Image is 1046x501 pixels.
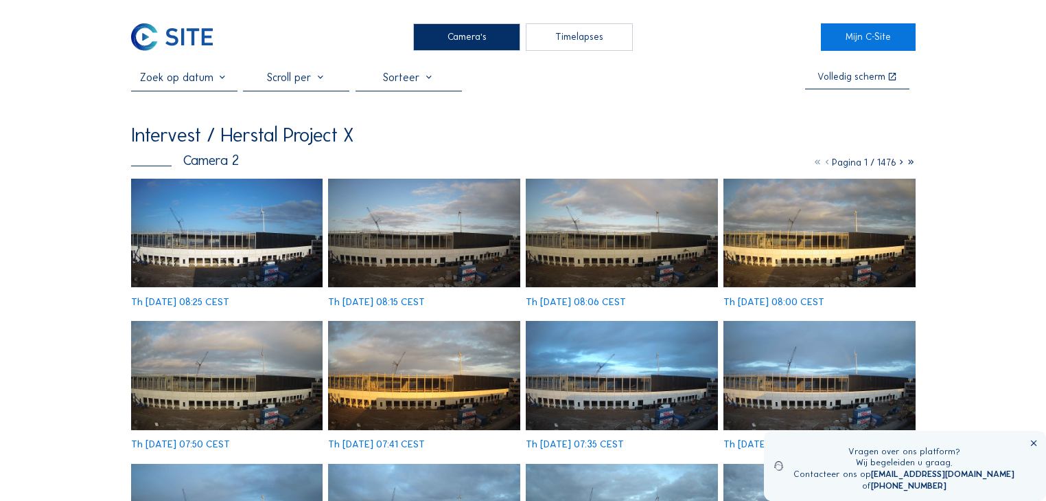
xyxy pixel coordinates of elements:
[328,440,425,449] div: Th [DATE] 07:41 CEST
[526,23,632,51] div: Timelapses
[793,469,1014,480] div: Contacteer ons op
[793,457,1014,469] div: Wij begeleiden u graag.
[723,440,822,449] div: Th [DATE] 07:26 CEST
[413,23,520,51] div: Camera's
[821,23,915,51] a: Mijn C-Site
[723,321,916,430] img: image_52980619
[328,321,520,430] img: image_52981057
[131,298,229,307] div: Th [DATE] 08:25 CEST
[793,480,1014,492] div: of
[723,179,916,287] img: image_52981411
[871,469,1014,479] a: [EMAIL_ADDRESS][DOMAIN_NAME]
[793,446,1014,458] div: Vragen over ons platform?
[526,321,718,430] img: image_52980760
[131,179,323,287] img: image_52982067
[774,446,783,486] img: operator
[526,440,624,449] div: Th [DATE] 07:35 CEST
[723,298,824,307] div: Th [DATE] 08:00 CEST
[131,321,323,430] img: image_52981288
[131,154,239,168] div: Camera 2
[131,23,213,51] img: C-SITE Logo
[832,157,896,168] span: Pagina 1 / 1476
[131,440,230,449] div: Th [DATE] 07:50 CEST
[817,72,885,82] div: Volledig scherm
[871,480,946,491] a: [PHONE_NUMBER]
[131,126,353,145] div: Intervest / Herstal Project X
[131,23,225,51] a: C-SITE Logo
[328,179,520,287] img: image_52981829
[131,71,237,84] input: Zoek op datum 󰅀
[526,179,718,287] img: image_52981672
[526,298,626,307] div: Th [DATE] 08:06 CEST
[328,298,425,307] div: Th [DATE] 08:15 CEST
